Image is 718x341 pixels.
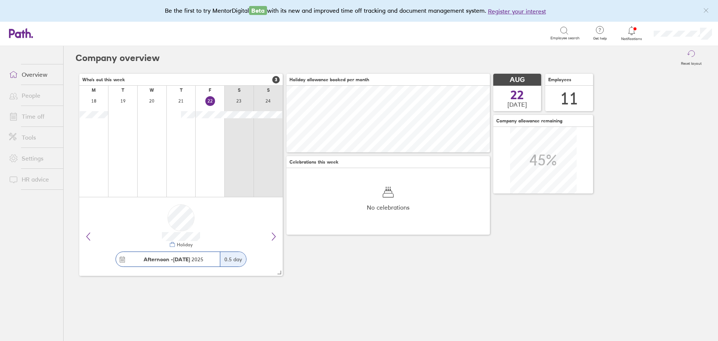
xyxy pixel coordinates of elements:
[496,118,562,124] span: Company allowance remaining
[289,159,338,165] span: Celebrations this week
[3,172,63,187] a: HR advice
[84,30,103,36] div: Search
[76,46,160,70] h2: Company overview
[510,76,525,84] span: AUG
[180,88,182,93] div: T
[676,46,706,70] button: Reset layout
[510,89,524,101] span: 22
[238,88,240,93] div: S
[122,88,124,93] div: T
[165,6,553,16] div: Be the first to try MentorDigital with its new and improved time off tracking and document manage...
[173,256,190,263] strong: [DATE]
[3,67,63,82] a: Overview
[175,242,193,247] div: Holiday
[220,252,246,267] div: 0.5 day
[267,88,270,93] div: S
[150,88,154,93] div: W
[289,77,369,82] span: Holiday allowance booked per month
[367,204,409,211] span: No celebrations
[488,7,546,16] button: Register your interest
[560,89,578,108] div: 11
[588,36,612,41] span: Get help
[82,77,125,82] span: Who's out this week
[249,6,267,15] span: Beta
[272,76,280,83] span: 3
[3,88,63,103] a: People
[620,25,644,41] a: Notifications
[3,130,63,145] a: Tools
[507,101,527,108] span: [DATE]
[144,256,173,263] strong: Afternoon -
[676,59,706,66] label: Reset layout
[209,88,211,93] div: F
[620,37,644,41] span: Notifications
[3,151,63,166] a: Settings
[3,109,63,124] a: Time off
[550,36,580,40] span: Employee search
[144,256,203,262] span: 2025
[548,77,571,82] span: Employees
[92,88,96,93] div: M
